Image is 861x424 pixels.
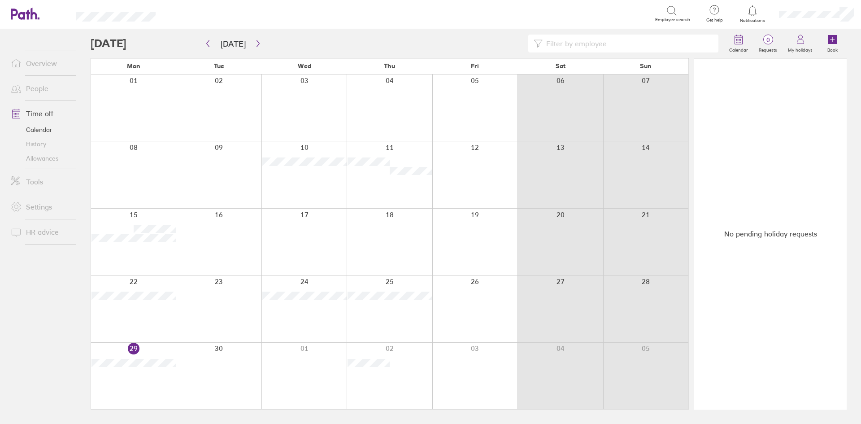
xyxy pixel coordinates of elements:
[818,29,847,58] a: Book
[694,58,847,410] div: No pending holiday requests
[298,62,311,70] span: Wed
[384,62,395,70] span: Thu
[822,45,843,53] label: Book
[4,79,76,97] a: People
[4,105,76,122] a: Time off
[556,62,565,70] span: Sat
[4,137,76,151] a: History
[543,35,713,52] input: Filter by employee
[4,223,76,241] a: HR advice
[700,17,729,23] span: Get help
[724,45,753,53] label: Calendar
[4,54,76,72] a: Overview
[4,198,76,216] a: Settings
[783,45,818,53] label: My holidays
[738,4,767,23] a: Notifications
[753,29,783,58] a: 0Requests
[753,36,783,44] span: 0
[4,173,76,191] a: Tools
[127,62,140,70] span: Mon
[214,62,224,70] span: Tue
[724,29,753,58] a: Calendar
[471,62,479,70] span: Fri
[738,18,767,23] span: Notifications
[655,17,690,22] span: Employee search
[4,151,76,166] a: Allowances
[783,29,818,58] a: My holidays
[213,36,253,51] button: [DATE]
[753,45,783,53] label: Requests
[4,122,76,137] a: Calendar
[180,9,203,17] div: Search
[640,62,652,70] span: Sun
